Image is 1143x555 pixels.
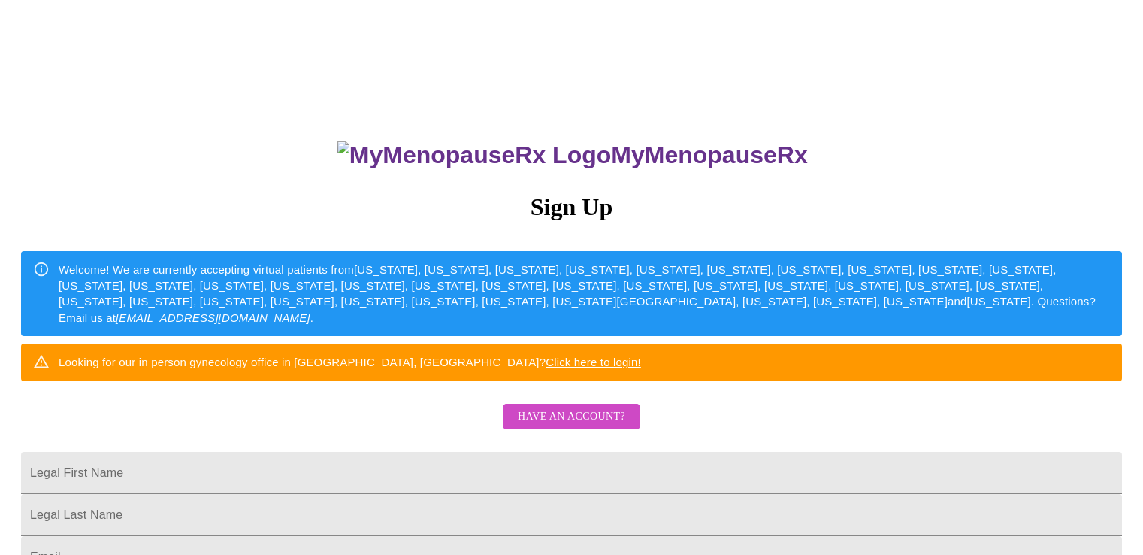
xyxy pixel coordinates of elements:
[21,193,1122,221] h3: Sign Up
[499,420,644,433] a: Have an account?
[23,141,1123,169] h3: MyMenopauseRx
[503,404,640,430] button: Have an account?
[518,408,625,426] span: Have an account?
[546,356,641,368] a: Click here to login!
[116,311,310,324] em: [EMAIL_ADDRESS][DOMAIN_NAME]
[337,141,611,169] img: MyMenopauseRx Logo
[59,348,641,376] div: Looking for our in person gynecology office in [GEOGRAPHIC_DATA], [GEOGRAPHIC_DATA]?
[59,256,1110,332] div: Welcome! We are currently accepting virtual patients from [US_STATE], [US_STATE], [US_STATE], [US...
